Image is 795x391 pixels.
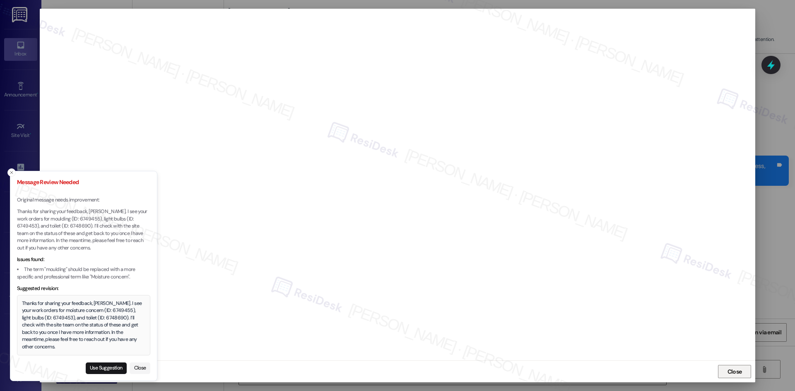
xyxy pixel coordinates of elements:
[17,256,150,264] div: Issues found:
[728,367,742,376] span: Close
[130,362,150,374] button: Close
[718,365,751,378] button: Close
[86,362,127,374] button: Use Suggestion
[17,197,150,204] p: Original message needs improvement:
[17,266,150,281] li: The term "moulding" should be replaced with a more specific and professional term like "Moisture ...
[17,285,150,293] div: Suggested revision:
[44,13,751,357] iframe: To enrich screen reader interactions, please activate Accessibility in Grammarly extension settings
[17,178,150,187] h3: Message Review Needed
[22,300,146,351] div: Thanks for sharing your feedback, [PERSON_NAME]. I see your work orders for moisture concern (ID:...
[17,208,150,252] p: Thanks for sharing your feedback, [PERSON_NAME]. I see your work orders for moulding (ID: 6749455...
[7,168,16,177] button: Close toast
